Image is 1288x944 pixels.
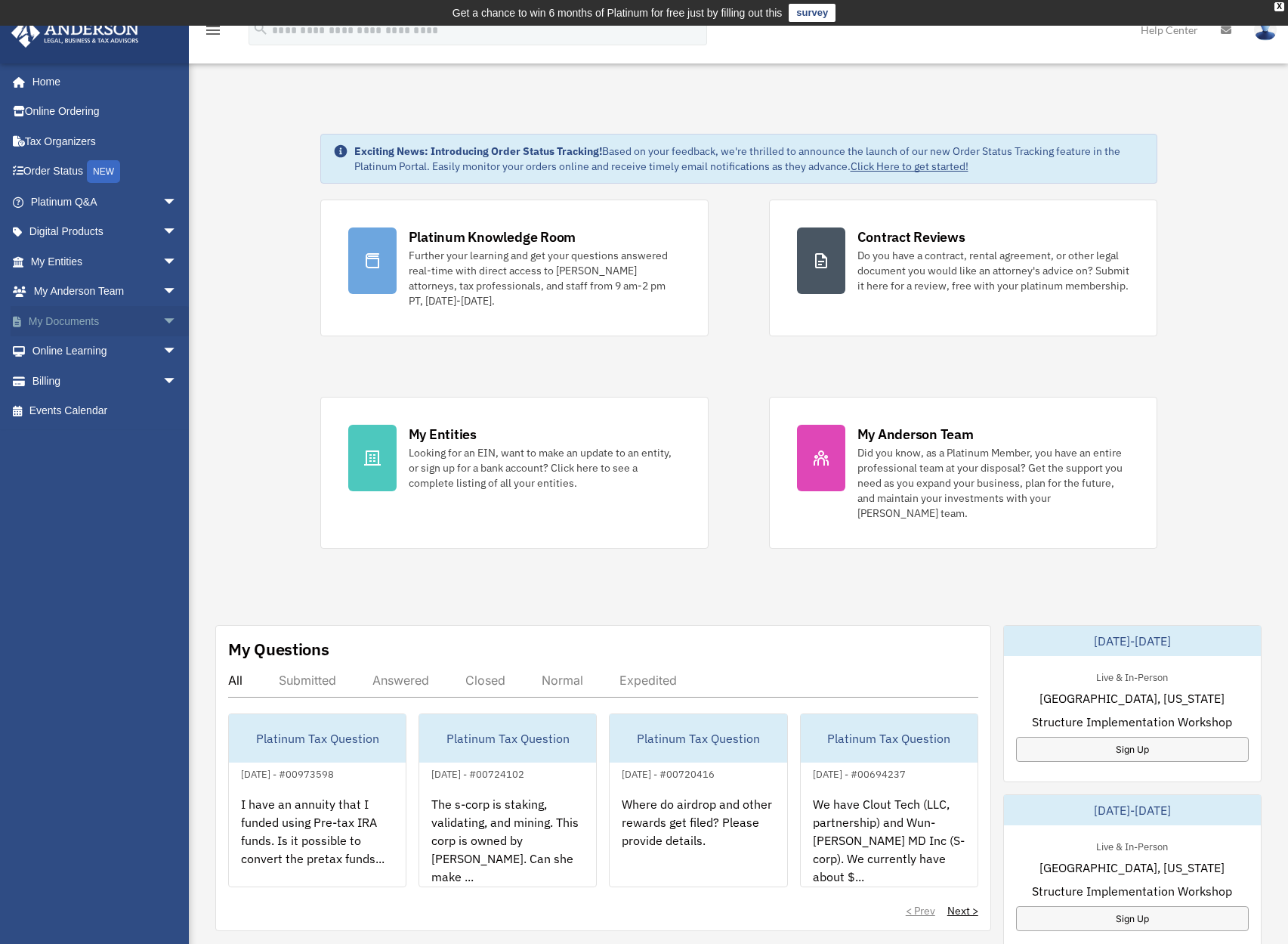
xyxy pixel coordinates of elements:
div: Platinum Tax Question [801,714,978,763]
strong: Exciting News: Introducing Order Status Tracking! [354,144,602,158]
span: arrow_drop_down [162,277,193,308]
div: Platinum Knowledge Room [409,227,576,246]
a: Click Here to get started! [851,159,968,173]
span: Structure Implementation Workshop [1032,882,1232,900]
div: Submitted [279,673,336,688]
a: Platinum Tax Question[DATE] - #00724102The s-corp is staking, validating, and mining. This corp i... [419,713,597,887]
a: My Entities Looking for an EIN, want to make an update to an entity, or sign up for a bank accoun... [320,397,709,549]
a: Platinum Tax Question[DATE] - #00973598I have an annuity that I funded using Pre-tax IRA funds. I... [228,713,406,887]
div: Further your learning and get your questions answered real-time with direct access to [PERSON_NAM... [409,248,681,308]
div: Live & In-Person [1084,837,1180,853]
span: [GEOGRAPHIC_DATA], [US_STATE] [1039,859,1225,877]
div: Normal [542,673,583,688]
a: My Anderson Teamarrow_drop_down [11,277,200,307]
div: [DATE]-[DATE] [1004,626,1261,656]
div: Answered [372,673,429,688]
span: [GEOGRAPHIC_DATA], [US_STATE] [1039,689,1225,707]
div: [DATE] - #00973598 [229,765,346,781]
div: [DATE]-[DATE] [1004,795,1261,825]
div: The s-corp is staking, validating, and mining. This corp is owned by [PERSON_NAME]. Can she make ... [419,783,596,901]
a: menu [204,26,222,39]
div: I have an annuity that I funded using Pre-tax IRA funds. Is it possible to convert the pretax fun... [229,783,406,901]
span: arrow_drop_down [162,306,193,337]
a: Platinum Tax Question[DATE] - #00694237We have Clout Tech (LLC, partnership) and Wun-[PERSON_NAME... [800,713,978,887]
div: [DATE] - #00694237 [801,765,918,781]
div: Where do airdrop and other rewards get filed? Please provide details. [610,783,786,901]
img: User Pic [1254,19,1277,41]
a: Events Calendar [11,396,200,426]
div: My Questions [228,638,329,661]
div: All [228,673,242,688]
a: Sign Up [1016,737,1249,762]
a: survey [789,4,836,22]
a: Online Learningarrow_drop_down [11,336,200,367]
a: Next > [947,903,978,918]
a: Platinum Q&Aarrow_drop_down [11,187,200,217]
span: Structure Implementation Workshop [1032,713,1232,731]
div: Did you know, as a Platinum Member, you have an entire professional team at your disposal? Get th... [857,445,1129,521]
div: Closed [465,673,505,688]
div: Contract Reviews [857,227,965,246]
div: Platinum Tax Question [419,714,596,763]
span: arrow_drop_down [162,217,193,248]
div: My Anderson Team [857,425,974,444]
div: Expedited [619,673,677,688]
span: arrow_drop_down [162,336,193,367]
div: Platinum Tax Question [229,714,406,763]
a: Platinum Tax Question[DATE] - #00720416Where do airdrop and other rewards get filed? Please provi... [609,713,787,887]
a: Home [11,67,193,97]
a: Contract Reviews Do you have a contract, rental agreement, or other legal document you would like... [769,200,1157,336]
span: arrow_drop_down [162,187,193,218]
i: menu [204,21,222,39]
a: My Anderson Team Did you know, as a Platinum Member, you have an entire professional team at your... [769,397,1157,549]
a: Sign Up [1016,906,1249,931]
div: NEW [87,160,120,183]
div: My Entities [409,425,477,444]
span: arrow_drop_down [162,366,193,397]
div: Platinum Tax Question [610,714,786,763]
a: Tax Organizers [11,126,200,156]
div: We have Clout Tech (LLC, partnership) and Wun-[PERSON_NAME] MD Inc (S-corp). We currently have ab... [801,783,978,901]
div: [DATE] - #00724102 [419,765,536,781]
div: Based on your feedback, we're thrilled to announce the launch of our new Order Status Tracking fe... [354,144,1144,174]
a: Platinum Knowledge Room Further your learning and get your questions answered real-time with dire... [320,200,709,336]
a: Digital Productsarrow_drop_down [11,217,200,247]
div: Get a chance to win 6 months of Platinum for free just by filling out this [452,4,783,22]
a: My Documentsarrow_drop_down [11,306,200,336]
a: Order StatusNEW [11,156,200,187]
img: Anderson Advisors Platinum Portal [7,18,144,48]
div: close [1274,2,1284,11]
div: Looking for an EIN, want to make an update to an entity, or sign up for a bank account? Click her... [409,445,681,491]
div: Do you have a contract, rental agreement, or other legal document you would like an attorney's ad... [857,248,1129,293]
span: arrow_drop_down [162,246,193,277]
div: [DATE] - #00720416 [610,765,727,781]
a: Online Ordering [11,97,200,127]
a: Billingarrow_drop_down [11,366,200,396]
i: search [252,20,269,37]
a: My Entitiesarrow_drop_down [11,246,200,277]
div: Live & In-Person [1084,668,1180,684]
